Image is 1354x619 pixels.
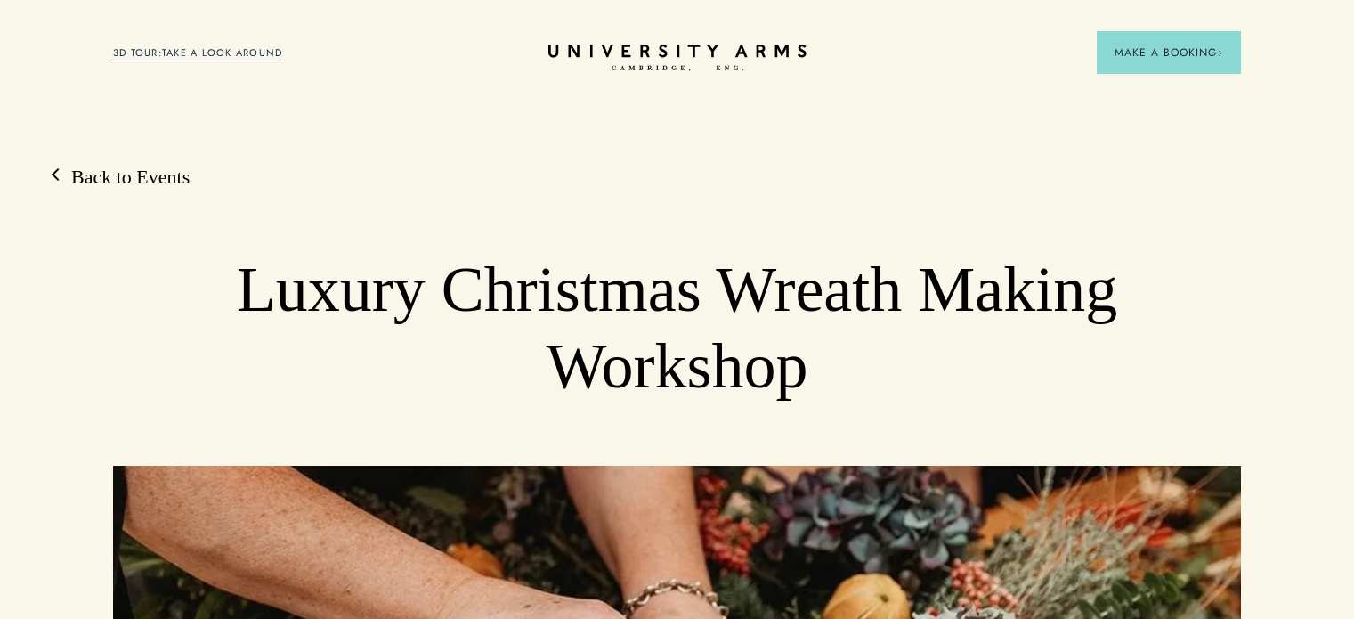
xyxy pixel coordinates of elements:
a: Back to Events [53,164,190,191]
img: Arrow icon [1217,50,1223,56]
button: Make a BookingArrow icon [1097,31,1241,74]
span: Make a Booking [1115,45,1223,61]
h1: Luxury Christmas Wreath Making Workshop [226,252,1129,404]
a: Home [548,45,807,72]
a: 3D TOUR:TAKE A LOOK AROUND [113,45,283,61]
